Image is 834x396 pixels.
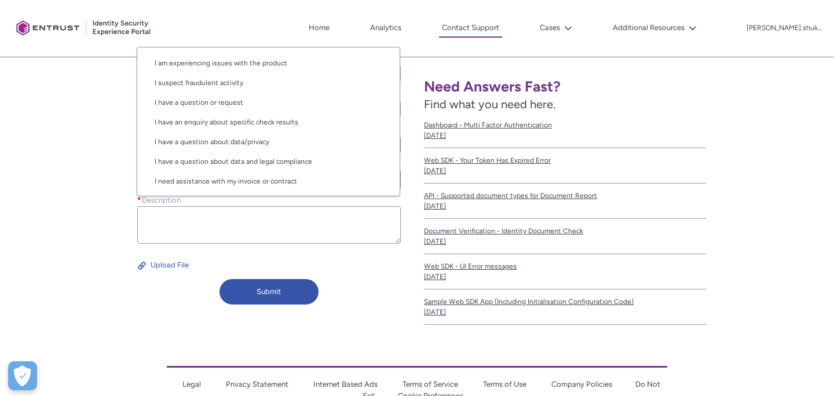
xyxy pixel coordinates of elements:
[403,380,458,388] a: Terms of Service
[746,21,822,33] button: User Profile mansi.shukla.cep
[424,113,706,148] a: Dashboard - Multi Factor Authentication[DATE]
[424,237,446,245] lightning-formatted-date-time: [DATE]
[424,202,446,210] lightning-formatted-date-time: [DATE]
[137,256,189,274] button: Upload File
[424,120,706,130] span: Dashboard - Multi Factor Authentication
[483,380,526,388] a: Terms of Use
[313,380,378,388] a: Internet Based Ads
[424,289,706,325] a: Sample Web SDK App (Including Initialisation Configuration Code)[DATE]
[424,155,706,166] span: Web SDK - Your Token Has Expired Error
[551,380,612,388] a: Company Policies
[424,308,446,316] lightning-formatted-date-time: [DATE]
[537,19,575,36] button: Cases
[424,167,446,175] lightning-formatted-date-time: [DATE]
[137,206,401,244] textarea: required
[424,78,706,96] h1: Need Answers Fast?
[424,273,446,281] lightning-formatted-date-time: [DATE]
[424,226,706,236] span: Document Verification - Identity Document Check
[137,93,400,112] a: I have a question or request
[424,254,706,289] a: Web SDK - UI Error messages[DATE]
[367,19,404,36] a: Analytics, opens in new tab
[424,184,706,219] a: API - Supported document types for Document Report[DATE]
[424,219,706,254] a: Document Verification - Identity Document Check[DATE]
[182,380,201,388] a: Legal
[424,97,555,111] span: Find what you need here.
[439,19,502,38] a: Contact Support
[226,380,288,388] a: Privacy Statement
[8,361,37,390] div: Cookie Preferences
[424,296,706,307] span: Sample Web SDK App (Including Initialisation Configuration Code)
[424,148,706,184] a: Web SDK - Your Token Has Expired Error[DATE]
[610,19,700,36] button: Additional Resources
[137,195,142,206] span: required
[137,53,400,73] a: I am experiencing issues with the product
[137,132,400,152] a: I have a question about data/privacy
[137,152,400,171] a: I have a question about data and legal compliance
[137,73,400,93] a: I suspect fraudulent activity
[142,196,181,204] span: Description
[424,261,706,272] span: Web SDK - UI Error messages
[306,19,332,36] a: Home
[747,24,822,32] p: [PERSON_NAME].shukla.cep
[8,361,37,390] button: Open Preferences
[137,171,400,191] a: I need assistance with my invoice or contract
[424,131,446,140] lightning-formatted-date-time: [DATE]
[220,279,319,305] button: Submit
[137,112,400,132] a: I have an enquiry about specific check results
[424,190,706,201] span: API - Supported document types for Document Report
